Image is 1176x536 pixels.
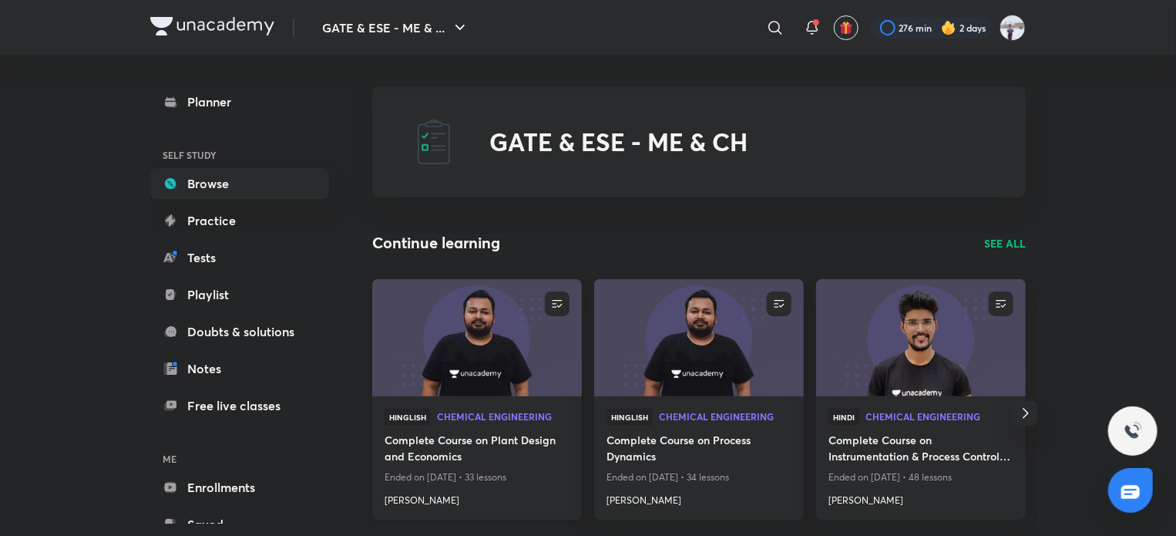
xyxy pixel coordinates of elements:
button: GATE & ESE - ME & ... [313,12,479,43]
span: Chemical Engineering [437,412,570,421]
p: Ended on [DATE] • 34 lessons [606,467,791,487]
img: streak [941,20,956,35]
img: new-thumbnail [814,278,1027,397]
a: new-thumbnail [372,279,582,396]
img: Company Logo [150,17,274,35]
a: [PERSON_NAME] [606,487,791,507]
h2: Continue learning [372,231,500,255]
img: Nikhil [1000,15,1026,41]
a: Complete Course on Instrumentation & Process Control for GATE 2026/27 [828,432,1013,467]
span: Hinglish [606,409,653,426]
img: new-thumbnail [592,278,805,397]
img: avatar [839,21,853,35]
span: Chemical Engineering [865,412,1013,421]
img: new-thumbnail [370,278,583,397]
a: Practice [150,205,329,236]
a: [PERSON_NAME] [828,487,1013,507]
a: [PERSON_NAME] [385,487,570,507]
span: Chemical Engineering [659,412,791,421]
p: Ended on [DATE] • 48 lessons [828,467,1013,487]
a: Company Logo [150,17,274,39]
a: Doubts & solutions [150,316,329,347]
a: Complete Course on Process Dynamics [606,432,791,467]
span: Hindi [828,409,859,426]
a: SEE ALL [984,235,1026,251]
img: GATE & ESE - ME & CH [409,117,459,167]
a: Notes [150,353,329,384]
a: Enrollments [150,472,329,503]
h6: SELF STUDY [150,142,329,168]
a: Chemical Engineering [659,412,791,423]
a: Free live classes [150,390,329,421]
a: Complete Course on Plant Design and Economics [385,432,570,467]
span: Hinglish [385,409,431,426]
button: avatar [834,15,858,40]
a: new-thumbnail [594,279,804,396]
a: Chemical Engineering [437,412,570,423]
h2: GATE & ESE - ME & CH [489,127,748,157]
p: Ended on [DATE] • 33 lessons [385,467,570,487]
img: ttu [1124,422,1142,440]
a: Planner [150,86,329,117]
a: Playlist [150,279,329,310]
a: Browse [150,168,329,199]
h6: ME [150,446,329,472]
a: Tests [150,242,329,273]
a: Chemical Engineering [865,412,1013,423]
a: new-thumbnail [816,279,1026,396]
